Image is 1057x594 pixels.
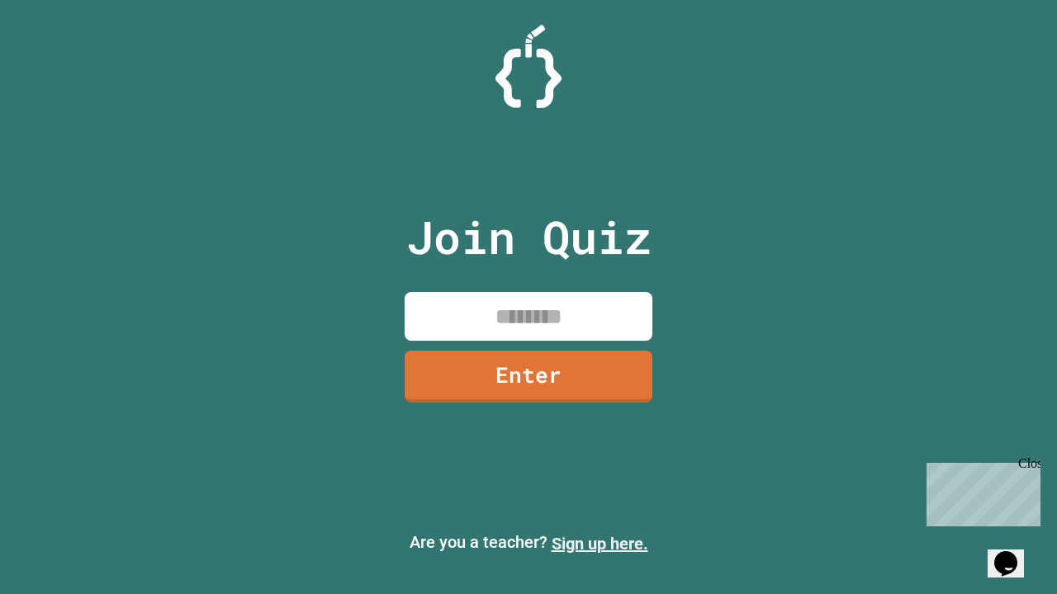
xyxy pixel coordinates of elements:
div: Chat with us now!Close [7,7,114,105]
p: Are you a teacher? [13,530,1044,556]
iframe: chat widget [920,456,1040,526]
a: Sign up here. [552,534,648,554]
iframe: chat widget [988,528,1040,577]
p: Join Quiz [406,203,652,271]
img: Logo.svg [495,25,562,108]
a: Enter [405,351,652,403]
